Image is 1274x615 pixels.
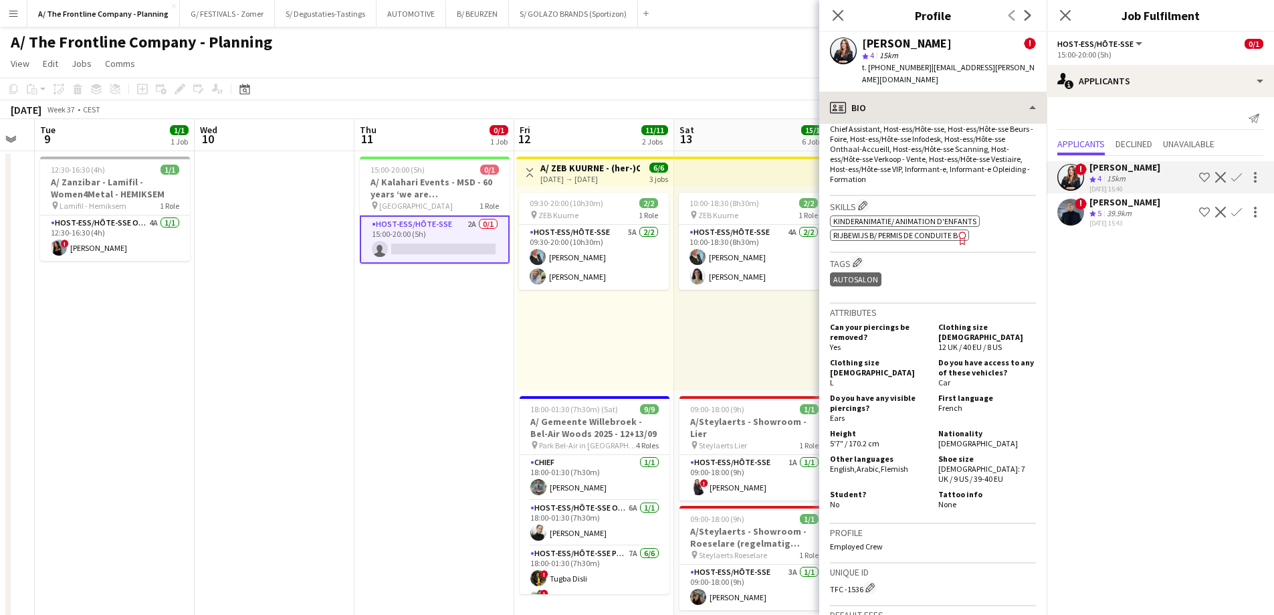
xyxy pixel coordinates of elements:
[1163,139,1214,149] span: Unavailable
[1097,173,1101,183] span: 4
[830,199,1036,213] h3: Skills
[830,357,928,377] h5: Clothing size [DEMOGRAPHIC_DATA]
[358,131,377,147] span: 11
[689,198,759,208] span: 10:00-18:30 (8h30m)
[66,55,97,72] a: Jobs
[636,440,659,450] span: 4 Roles
[690,404,744,414] span: 09:00-18:00 (9h)
[938,438,1018,448] span: [DEMOGRAPHIC_DATA]
[698,210,738,220] span: ZEB Kuurne
[60,201,126,211] span: Lamifil - Hemiksem
[72,58,92,70] span: Jobs
[830,527,1036,539] h3: Profile
[679,193,829,290] app-job-card: 10:00-18:30 (8h30m)2/2 ZEB Kuurne1 RoleHost-ess/Hôte-sse4A2/210:00-18:30 (8h30m)[PERSON_NAME][PER...
[538,210,578,220] span: ZEB Kuurne
[833,230,958,240] span: Rijbewijs B/ Permis de conduite B
[520,396,669,594] app-job-card: 18:00-01:30 (7h30m) (Sat)9/9A/ Gemeente Willebroek - Bel-Air Woods 2025 - 12+13/09 Park Bel-Air i...
[862,37,952,50] div: [PERSON_NAME]
[519,193,669,290] app-job-card: 09:30-20:00 (10h30m)2/2 ZEB Kuurne1 RoleHost-ess/Hôte-sse5A2/209:30-20:00 (10h30m)[PERSON_NAME][P...
[1047,65,1274,97] div: Applicants
[830,124,1033,184] span: Chief Assistant, Host-ess/Hôte-sse, Host-ess/Hôte-sse Beurs - Foire, Host-ess/Hôte-sse Infodesk, ...
[520,416,669,440] h3: A/ Gemeente Willebroek - Bel-Air Woods 2025 - 12+13/09
[38,131,56,147] span: 9
[518,131,530,147] span: 12
[938,342,1002,352] span: 12 UK / 40 EU / 8 US
[1245,39,1263,49] span: 0/1
[830,306,1036,319] h3: Attributes
[480,165,499,175] span: 0/1
[679,396,829,501] app-job-card: 09:00-18:00 (9h)1/1A/Steylaerts - Showroom - Lier Steylaerts Lier1 RoleHost-ess/Hôte-sse1A1/109:0...
[830,464,857,474] span: English ,
[170,125,189,135] span: 1/1
[830,489,928,499] h5: Student?
[799,550,819,560] span: 1 Role
[870,50,874,60] span: 4
[1104,208,1134,219] div: 39.9km
[679,124,694,136] span: Sat
[881,464,908,474] span: Flemish
[642,137,667,147] div: 2 Jobs
[1116,139,1152,149] span: Declined
[540,590,548,598] span: !
[877,50,901,60] span: 15km
[200,124,217,136] span: Wed
[1057,39,1134,49] span: Host-ess/Hôte-sse
[649,163,668,173] span: 6/6
[938,428,1036,438] h5: Nationality
[799,210,818,220] span: 1 Role
[275,1,377,27] button: S/ Degustaties-Tastings
[540,162,640,174] h3: A/ ZEB KUURNE - (her-)Opening nieuwe winkel (12+13+14/09)
[862,62,1035,84] span: | [EMAIL_ADDRESS][PERSON_NAME][DOMAIN_NAME]
[830,566,1036,578] h3: Unique ID
[639,198,658,208] span: 2/2
[1089,185,1160,193] div: [DATE] 15:40
[679,416,829,440] h3: A/Steylaerts - Showroom - Lier
[360,176,510,200] h3: A/ Kalahari Events - MSD - 60 years ‘we are [GEOGRAPHIC_DATA]’
[830,342,841,352] span: Yes
[1089,219,1160,228] div: [DATE] 15:43
[490,125,508,135] span: 0/1
[530,198,603,208] span: 09:30-20:00 (10h30m)
[938,322,1036,342] h5: Clothing size [DEMOGRAPHIC_DATA]
[360,157,510,264] app-job-card: 15:00-20:00 (5h)0/1A/ Kalahari Events - MSD - 60 years ‘we are [GEOGRAPHIC_DATA]’ [GEOGRAPHIC_DAT...
[699,440,747,450] span: Steylaerts Lier
[801,125,828,135] span: 15/15
[700,479,708,487] span: !
[639,210,658,220] span: 1 Role
[830,454,928,464] h5: Other languages
[51,165,105,175] span: 12:30-16:30 (4h)
[540,570,548,578] span: !
[1097,208,1101,218] span: 5
[40,215,190,261] app-card-role: Host-ess/Hôte-sse Onthaal-Accueill4A1/112:30-16:30 (4h)![PERSON_NAME]
[830,541,1036,551] p: Employed Crew
[1075,163,1087,175] span: !
[360,124,377,136] span: Thu
[370,165,425,175] span: 15:00-20:00 (5h)
[799,198,818,208] span: 2/2
[43,58,58,70] span: Edit
[519,225,669,290] app-card-role: Host-ess/Hôte-sse5A2/209:30-20:00 (10h30m)[PERSON_NAME][PERSON_NAME]
[938,454,1036,464] h5: Shoe size
[833,216,976,226] span: Kinderanimatie/ Animation d'enfants
[161,165,179,175] span: 1/1
[799,440,819,450] span: 1 Role
[938,499,956,509] span: None
[830,413,845,423] span: Ears
[1057,139,1105,149] span: Applicants
[677,131,694,147] span: 13
[862,62,932,72] span: t. [PHONE_NUMBER]
[11,103,41,116] div: [DATE]
[5,55,35,72] a: View
[446,1,509,27] button: B/ BEURZEN
[830,438,879,448] span: 5'7" / 170.2 cm
[520,455,669,501] app-card-role: Chief1/118:00-01:30 (7h30m)[PERSON_NAME]
[938,464,1025,484] span: [DEMOGRAPHIC_DATA]: 7 UK / 9 US / 39-40 EU
[509,1,638,27] button: S/ GOLAZO BRANDS (Sportizon)
[540,174,640,184] div: [DATE] → [DATE]
[819,7,1047,24] h3: Profile
[640,404,659,414] span: 9/9
[679,225,829,290] app-card-role: Host-ess/Hôte-sse4A2/210:00-18:30 (8h30m)[PERSON_NAME][PERSON_NAME]
[37,55,64,72] a: Edit
[679,506,829,610] app-job-card: 09:00-18:00 (9h)1/1A/Steylaerts - Showroom - Roeselare (regelmatig terugkerende opdracht) Steylae...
